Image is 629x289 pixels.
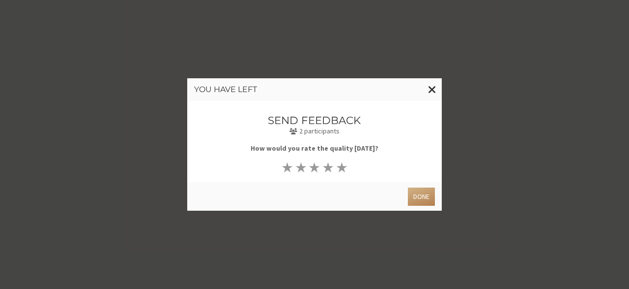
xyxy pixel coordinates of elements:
button: Done [408,188,435,206]
button: ★ [294,161,308,174]
button: ★ [321,161,335,174]
h3: You have left [194,85,435,94]
button: ★ [308,161,321,174]
h3: Send feedback [221,115,409,126]
button: ★ [335,161,349,174]
p: 2 participants [221,126,409,136]
button: ★ [281,161,294,174]
button: Close modal [423,78,442,101]
b: How would you rate the quality [DATE]? [251,144,378,153]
